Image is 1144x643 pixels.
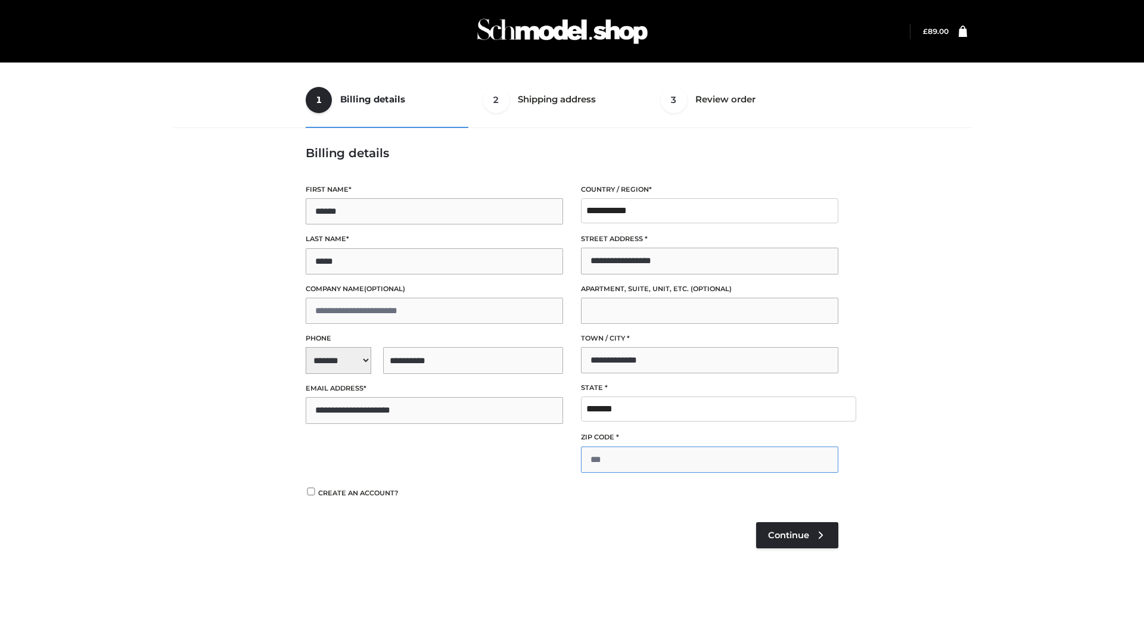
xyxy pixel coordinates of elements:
a: £89.00 [923,27,949,36]
a: Continue [756,522,838,548]
span: (optional) [364,285,405,293]
label: Email address [306,383,563,394]
bdi: 89.00 [923,27,949,36]
label: Phone [306,333,563,344]
span: £ [923,27,928,36]
label: Apartment, suite, unit, etc. [581,283,838,295]
label: Town / City [581,333,838,344]
h3: Billing details [306,146,838,160]
img: Schmodel Admin 964 [473,8,652,55]
label: Country / Region [581,184,838,195]
input: Create an account? [306,488,316,495]
span: Continue [768,530,809,541]
label: ZIP Code [581,432,838,443]
label: First name [306,184,563,195]
label: Last name [306,233,563,245]
span: Create an account? [318,489,399,497]
label: Company name [306,283,563,295]
label: State [581,382,838,394]
span: (optional) [691,285,732,293]
label: Street address [581,233,838,245]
